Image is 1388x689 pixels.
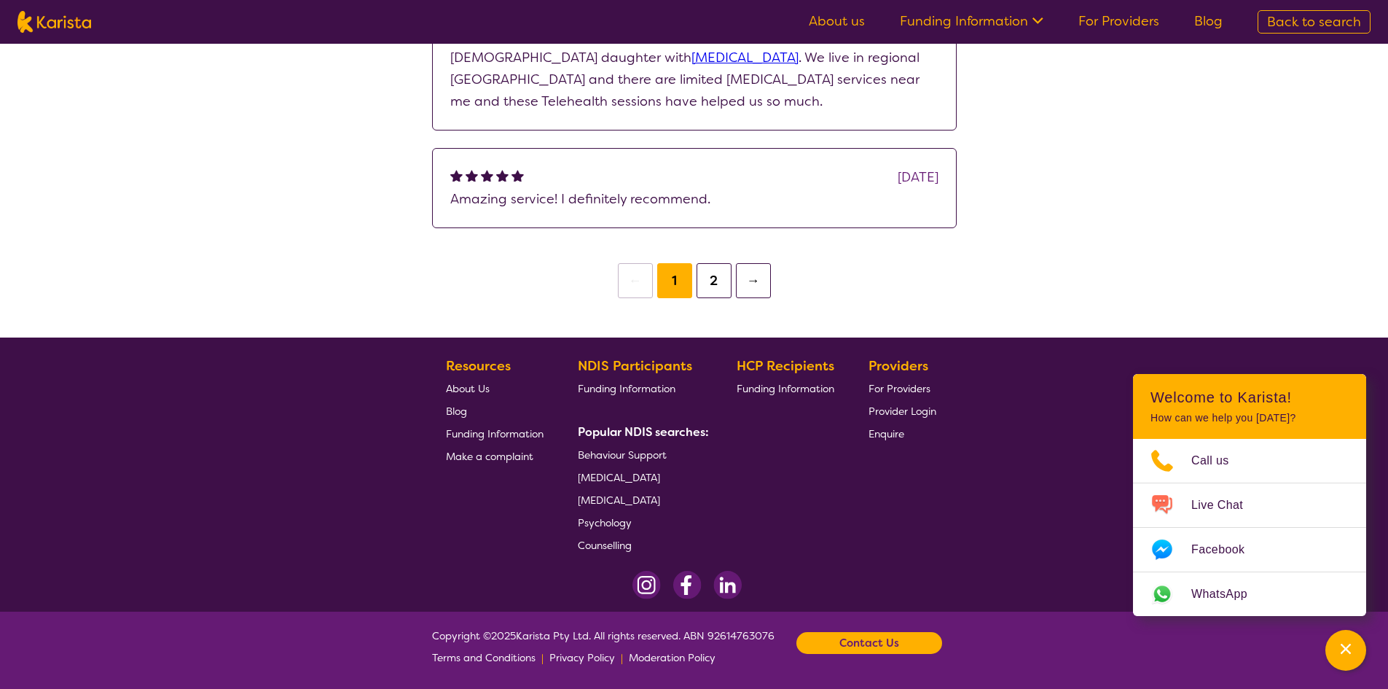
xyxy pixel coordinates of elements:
img: Facebook [673,571,702,599]
p: Amazing service! I definitely recommend. [450,188,938,210]
a: Privacy Policy [549,647,615,669]
span: Privacy Policy [549,651,615,664]
b: NDIS Participants [578,357,692,375]
a: Back to search [1258,10,1371,34]
a: Terms and Conditions [432,647,536,669]
a: Funding Information [446,422,544,445]
b: Contact Us [839,632,899,654]
a: [MEDICAL_DATA] [578,488,703,511]
button: 2 [697,263,732,298]
img: LinkedIn [713,571,742,599]
a: Make a complaint [446,445,544,467]
a: About us [809,12,865,30]
span: About Us [446,382,490,395]
a: Moderation Policy [629,647,715,669]
span: Enquire [869,427,904,440]
a: Enquire [869,422,936,445]
b: Resources [446,357,511,375]
button: → [736,263,771,298]
a: Blog [446,400,544,422]
p: | [621,647,623,669]
span: Funding Information [446,427,544,440]
span: Facebook [1191,539,1262,561]
h2: Welcome to Karista! [1150,389,1349,406]
span: WhatsApp [1191,583,1265,605]
span: Make a complaint [446,450,533,463]
span: Blog [446,405,467,418]
span: Back to search [1267,13,1361,31]
ul: Choose channel [1133,439,1366,616]
p: I’m grateful for RM therapy as they provide me ongoing Telehealth for my [DEMOGRAPHIC_DATA] daugh... [450,25,938,112]
a: For Providers [869,377,936,400]
button: ← [618,263,653,298]
span: Call us [1191,450,1247,472]
div: Channel Menu [1133,374,1366,616]
span: Provider Login [869,405,936,418]
b: Popular NDIS searches: [578,424,709,440]
p: | [541,647,544,669]
img: fullstar [481,169,493,182]
div: [DATE] [898,166,938,188]
span: Terms and Conditions [432,651,536,664]
p: How can we help you [DATE]? [1150,412,1349,424]
span: For Providers [869,382,930,395]
a: Funding Information [737,377,834,400]
a: [MEDICAL_DATA] [691,49,799,66]
a: Blog [1194,12,1223,30]
a: Psychology [578,511,703,534]
img: Karista logo [17,11,91,33]
span: Funding Information [737,382,834,395]
span: Funding Information [578,382,675,395]
img: fullstar [511,169,524,182]
button: 1 [657,263,692,298]
a: [MEDICAL_DATA] [578,466,703,488]
span: [MEDICAL_DATA] [578,494,660,507]
span: Counselling [578,539,632,552]
b: Providers [869,357,928,375]
a: Funding Information [900,12,1043,30]
span: Live Chat [1191,494,1260,516]
img: fullstar [466,169,478,182]
a: Provider Login [869,400,936,422]
button: Channel Menu [1325,630,1366,671]
b: HCP Recipients [737,357,834,375]
img: fullstar [496,169,509,182]
a: Web link opens in a new tab. [1133,572,1366,616]
span: Psychology [578,516,632,529]
a: For Providers [1078,12,1159,30]
span: Behaviour Support [578,448,667,462]
a: Funding Information [578,377,703,400]
a: About Us [446,377,544,400]
span: Copyright © 2025 Karista Pty Ltd. All rights reserved. ABN 92614763076 [432,625,775,669]
span: Moderation Policy [629,651,715,664]
span: [MEDICAL_DATA] [578,471,660,484]
img: fullstar [450,169,463,182]
img: Instagram [632,571,661,599]
a: Counselling [578,534,703,556]
a: Behaviour Support [578,443,703,466]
